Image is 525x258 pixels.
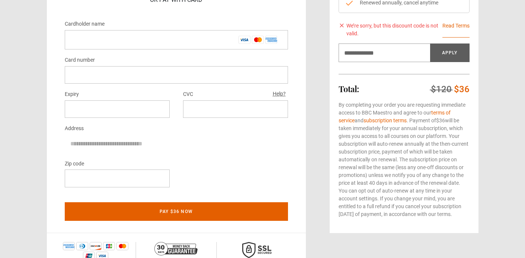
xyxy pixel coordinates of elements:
button: Pay $36 now [65,202,288,221]
img: diners [76,242,88,250]
img: 30-day-money-back-guarantee-c866a5dd536ff72a469b.png [154,242,198,255]
h2: Total: [339,84,359,93]
p: By completing your order you are requesting immediate access to BBC Maestro and agree to our and ... [339,101,470,218]
img: amex [63,242,75,250]
label: Address [65,124,84,133]
span: $120 [431,84,452,94]
img: jcb [103,242,115,250]
span: $36 [454,84,470,94]
a: Read Terms [442,22,470,38]
label: Cardholder name [65,20,105,29]
button: Help? [270,89,288,99]
label: Card number [65,56,95,65]
label: CVC [183,90,193,99]
span: $36 [436,117,445,123]
span: We’re sorry, but this discount code is not valid. [346,22,441,38]
label: Expiry [65,90,79,99]
iframe: Secure card number input frame [71,71,282,78]
button: Apply [430,43,470,62]
a: subscription terms [364,117,407,123]
label: Zip code [65,159,84,168]
iframe: Secure CVC input frame [189,106,282,113]
img: discover [90,242,102,250]
iframe: Secure postal code input frame [71,175,164,182]
iframe: Secure expiration date input frame [71,106,164,113]
img: mastercard [116,242,128,250]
